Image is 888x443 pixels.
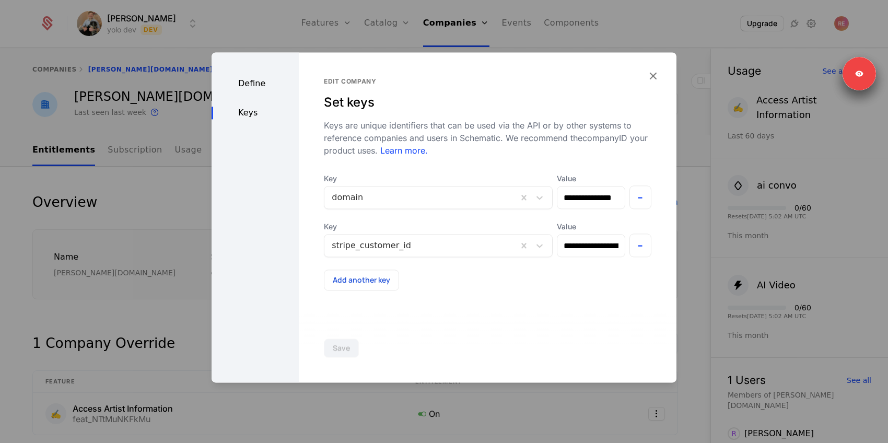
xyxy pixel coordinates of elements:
span: Key [324,221,553,232]
button: Add another key [324,270,399,290]
div: Set keys [324,94,651,111]
label: Value [557,221,625,232]
a: Learn more. [378,145,428,156]
div: Define [212,77,299,90]
div: Keys are unique identifiers that can be used via the API or by other systems to reference compani... [324,119,651,157]
span: Key [324,173,553,184]
button: - [629,234,652,257]
div: Keys [212,107,299,119]
button: - [629,185,652,209]
button: Save [324,339,359,357]
div: Edit company [324,77,651,86]
label: Value [557,173,625,184]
